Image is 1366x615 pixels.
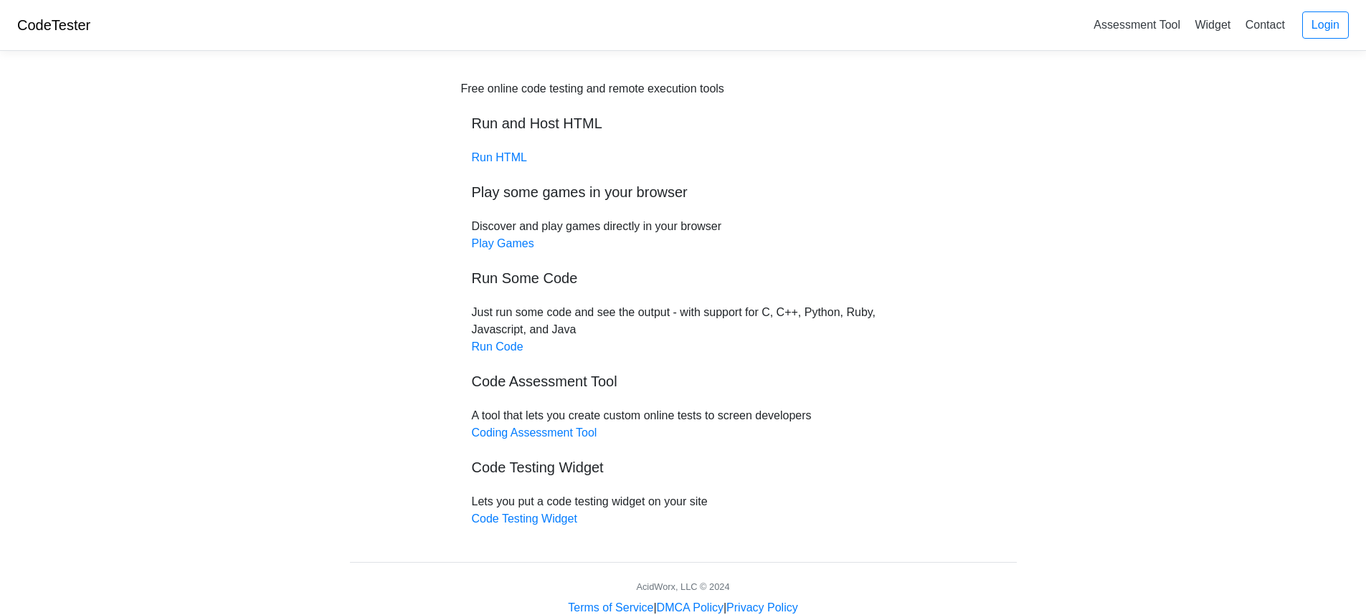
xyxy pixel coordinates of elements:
a: Code Testing Widget [472,512,577,525]
h5: Code Testing Widget [472,459,895,476]
div: AcidWorx, LLC © 2024 [636,580,729,593]
div: Free online code testing and remote execution tools [461,80,724,97]
a: Login [1302,11,1349,39]
a: Contact [1240,13,1291,37]
a: Terms of Service [568,601,653,614]
a: Privacy Policy [726,601,798,614]
a: CodeTester [17,17,90,33]
h5: Run and Host HTML [472,115,895,132]
h5: Run Some Code [472,270,895,287]
a: DMCA Policy [657,601,724,614]
a: Widget [1189,13,1236,37]
div: Discover and play games directly in your browser Just run some code and see the output - with sup... [461,80,906,528]
a: Coding Assessment Tool [472,426,597,439]
a: Play Games [472,237,534,249]
h5: Code Assessment Tool [472,373,895,390]
a: Assessment Tool [1088,13,1186,37]
a: Run HTML [472,151,527,163]
h5: Play some games in your browser [472,183,895,201]
a: Run Code [472,340,523,353]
